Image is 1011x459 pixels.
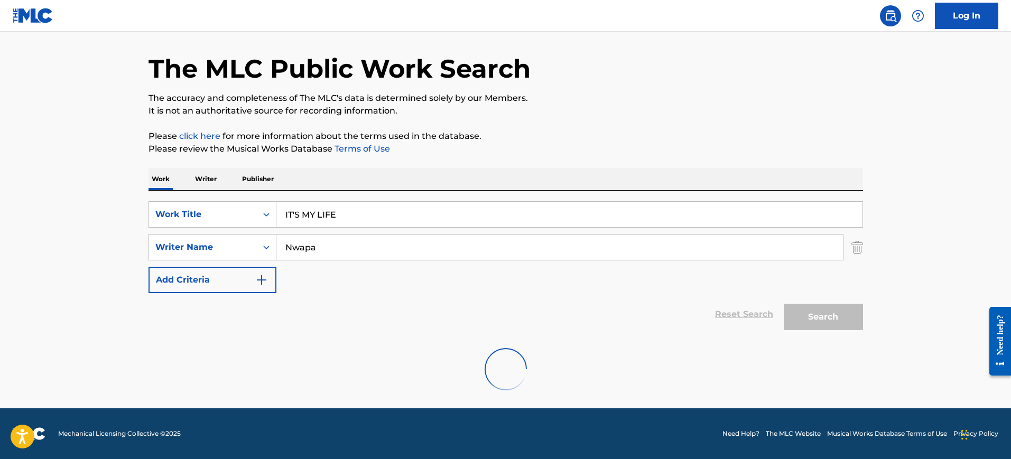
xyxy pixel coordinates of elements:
div: Drag [961,419,968,451]
a: Need Help? [722,429,759,438]
iframe: Chat Widget [958,408,1011,459]
div: Work Title [155,208,251,221]
img: search [884,10,897,22]
p: Publisher [239,168,277,190]
a: Musical Works Database Terms of Use [827,429,947,438]
img: help [912,10,924,22]
h1: The MLC Public Work Search [149,53,531,85]
form: Search Form [149,201,863,335]
button: Add Criteria [149,267,276,293]
img: 9d2ae6d4665cec9f34b9.svg [255,274,268,286]
p: Writer [192,168,220,190]
img: logo [13,427,45,440]
a: The MLC Website [766,429,821,438]
p: Work [149,168,173,190]
a: Terms of Use [332,144,390,154]
div: Writer Name [155,241,251,254]
div: Help [907,5,929,26]
a: Log In [935,3,998,29]
p: Please for more information about the terms used in the database. [149,130,863,143]
p: Please review the Musical Works Database [149,143,863,155]
p: The accuracy and completeness of The MLC's data is determined solely by our Members. [149,92,863,105]
span: Mechanical Licensing Collective © 2025 [58,429,181,438]
a: Privacy Policy [953,429,998,438]
a: click here [179,131,220,141]
img: MLC Logo [13,8,53,23]
iframe: Resource Center [981,299,1011,384]
img: Delete Criterion [851,234,863,260]
p: It is not an authoritative source for recording information. [149,105,863,117]
a: Public Search [880,5,901,26]
img: preloader [481,345,530,393]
